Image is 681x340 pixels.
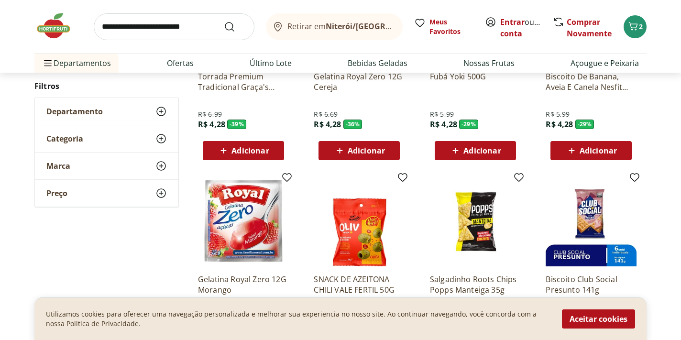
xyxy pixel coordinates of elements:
[46,161,70,171] span: Marca
[198,110,222,119] span: R$ 6,99
[348,147,385,154] span: Adicionar
[580,147,617,154] span: Adicionar
[500,16,543,39] span: ou
[250,57,292,69] a: Último Lote
[546,71,637,92] a: Biscoito De Banana, Aveia E Canela Nesfit 160G
[198,71,289,92] a: Torrada Premium Tradicional Graça's Pacote 100G
[550,141,632,160] button: Adicionar
[34,77,179,96] h2: Filtros
[459,120,478,129] span: - 29 %
[343,120,362,129] span: - 36 %
[203,141,284,160] button: Adicionar
[562,309,635,329] button: Aceitar cookies
[429,17,473,36] span: Meus Favoritos
[326,21,435,32] b: Niterói/[GEOGRAPHIC_DATA]
[224,21,247,33] button: Submit Search
[546,274,637,295] a: Biscoito Club Social Presunto 141g
[430,119,457,130] span: R$ 4,28
[42,52,111,75] span: Departamentos
[46,134,83,143] span: Categoria
[35,125,178,152] button: Categoria
[319,141,400,160] button: Adicionar
[231,147,269,154] span: Adicionar
[546,110,570,119] span: R$ 5,99
[430,175,521,266] img: Salgadinho Roots Chips Popps Manteiga 35g
[348,57,407,69] a: Bebidas Geladas
[198,175,289,266] img: Gelatina Royal Zero 12G Morango
[167,57,194,69] a: Ofertas
[34,11,82,40] img: Hortifruti
[42,52,54,75] button: Menu
[314,110,338,119] span: R$ 6,69
[46,309,550,329] p: Utilizamos cookies para oferecer uma navegação personalizada e melhorar sua experiencia no nosso ...
[94,13,254,40] input: search
[546,119,573,130] span: R$ 4,28
[500,17,525,27] a: Entrar
[35,153,178,179] button: Marca
[567,17,612,39] a: Comprar Novamente
[430,110,454,119] span: R$ 5,99
[198,119,225,130] span: R$ 4,28
[314,175,405,266] img: SNACK DE AZEITONA CHILI VALE FERTIL 50G
[624,15,647,38] button: Carrinho
[287,22,393,31] span: Retirar em
[546,175,637,266] img: Biscoito Club Social Presunto 141g
[198,274,289,295] a: Gelatina Royal Zero 12G Morango
[35,180,178,207] button: Preço
[639,22,643,31] span: 2
[314,71,405,92] a: Gelatina Royal Zero 12G Cereja
[46,107,103,116] span: Departamento
[227,120,246,129] span: - 39 %
[571,57,639,69] a: Açougue e Peixaria
[463,147,501,154] span: Adicionar
[430,71,521,92] a: Fubá Yoki 500G
[500,17,553,39] a: Criar conta
[35,98,178,125] button: Departamento
[414,17,473,36] a: Meus Favoritos
[435,141,516,160] button: Adicionar
[575,120,594,129] span: - 29 %
[430,274,521,295] a: Salgadinho Roots Chips Popps Manteiga 35g
[46,188,67,198] span: Preço
[314,274,405,295] a: SNACK DE AZEITONA CHILI VALE FERTIL 50G
[266,13,403,40] button: Retirar emNiterói/[GEOGRAPHIC_DATA]
[314,119,341,130] span: R$ 4,28
[463,57,515,69] a: Nossas Frutas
